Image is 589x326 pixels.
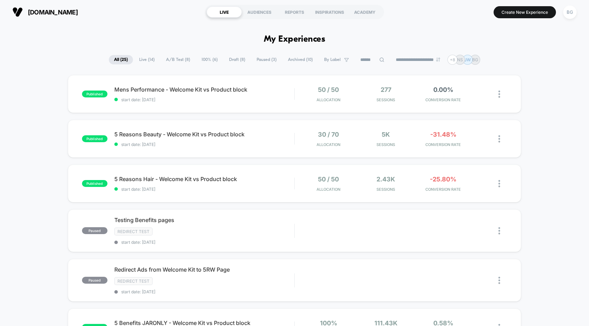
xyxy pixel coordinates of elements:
[114,97,294,102] span: start date: [DATE]
[317,97,340,102] span: Allocation
[114,228,153,235] span: Redirect Test
[416,187,470,192] span: CONVERSION RATE
[242,7,277,18] div: AUDIENCES
[134,55,160,64] span: Live ( 14 )
[472,57,478,62] p: BG
[498,227,500,234] img: close
[359,142,413,147] span: Sessions
[318,131,339,138] span: 30 / 70
[359,187,413,192] span: Sessions
[324,57,341,62] span: By Label
[264,34,325,44] h1: My Experiences
[561,5,579,19] button: BG
[109,55,133,64] span: All ( 25 )
[114,240,294,245] span: start date: [DATE]
[114,277,153,285] span: Redirect Test
[498,135,500,143] img: close
[498,91,500,98] img: close
[82,91,107,97] span: published
[416,97,470,102] span: CONVERSION RATE
[114,266,294,273] span: Redirect Ads from Welcome Kit to 5RW Page
[224,55,250,64] span: Draft ( 8 )
[494,6,556,18] button: Create New Experience
[317,142,340,147] span: Allocation
[114,142,294,147] span: start date: [DATE]
[498,180,500,187] img: close
[114,86,294,93] span: Mens Performance - Welcome Kit vs Product block
[312,7,347,18] div: INSPIRATIONS
[318,176,339,183] span: 50 / 50
[114,187,294,192] span: start date: [DATE]
[436,57,440,62] img: end
[114,217,294,223] span: Testing Benefits pages
[464,57,471,62] p: JW
[283,55,318,64] span: Archived ( 10 )
[114,131,294,138] span: 5 Reasons Beauty - Welcome Kit vs Product block
[28,9,78,16] span: [DOMAIN_NAME]
[382,131,390,138] span: 5k
[498,277,500,284] img: close
[430,176,456,183] span: -25.80%
[82,227,107,234] span: paused
[318,86,339,93] span: 50 / 50
[161,55,195,64] span: A/B Test ( 8 )
[381,86,391,93] span: 277
[114,289,294,294] span: start date: [DATE]
[82,135,107,142] span: published
[359,97,413,102] span: Sessions
[376,176,395,183] span: 2.43k
[207,7,242,18] div: LIVE
[10,7,80,18] button: [DOMAIN_NAME]
[457,57,463,62] p: NS
[12,7,23,17] img: Visually logo
[196,55,223,64] span: 100% ( 6 )
[82,180,107,187] span: published
[277,7,312,18] div: REPORTS
[433,86,453,93] span: 0.00%
[347,7,382,18] div: ACADEMY
[447,55,457,65] div: + 8
[317,187,340,192] span: Allocation
[82,277,107,284] span: paused
[416,142,470,147] span: CONVERSION RATE
[430,131,456,138] span: -31.48%
[251,55,282,64] span: Paused ( 3 )
[563,6,577,19] div: BG
[114,176,294,182] span: 5 Reasons Hair - Welcome Kit vs Product block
